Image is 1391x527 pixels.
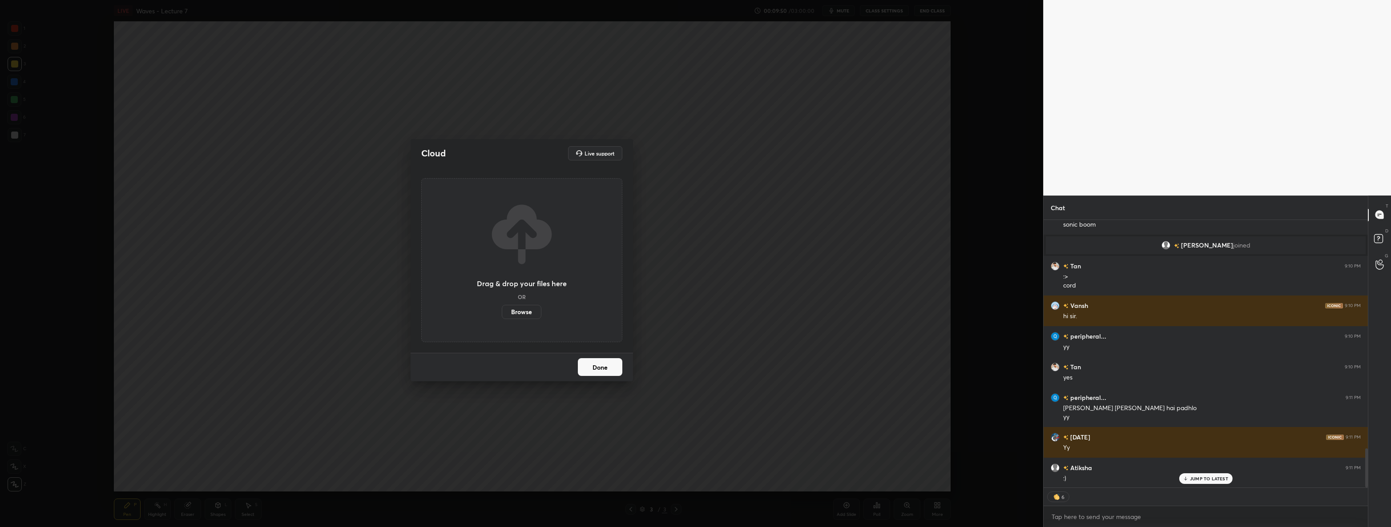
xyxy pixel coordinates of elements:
div: :> [1063,272,1361,281]
img: iconic-dark.1390631f.png [1326,434,1344,439]
img: default.png [1051,463,1060,472]
div: Yy [1063,443,1361,452]
div: 9:10 PM [1345,263,1361,268]
h6: peripheral... [1068,393,1106,402]
img: default.png [1161,241,1170,250]
div: 9:10 PM [1345,303,1361,308]
img: 4fdba81ec55744478e7e4cde2d1a3bcd.jpg [1051,362,1060,371]
h2: Cloud [421,148,446,159]
p: JUMP TO LATEST [1190,476,1228,481]
img: 1aada07e58a342c68ab3e05b4550dc01.jpg [1051,301,1060,310]
div: 9:11 PM [1346,434,1361,439]
img: 4fdba81ec55744478e7e4cde2d1a3bcd.jpg [1051,261,1060,270]
img: no-rating-badge.077c3623.svg [1063,466,1068,471]
span: [PERSON_NAME] [1181,242,1233,249]
img: no-rating-badge.077c3623.svg [1063,395,1068,400]
img: no-rating-badge.077c3623.svg [1063,365,1068,370]
h6: Tan [1068,261,1081,271]
img: cea7dec02e6e45d690e8d3c4211aca84.55811339_3 [1051,393,1060,402]
div: 9:10 PM [1345,333,1361,339]
img: no-rating-badge.077c3623.svg [1174,243,1179,248]
h6: Vansh [1068,301,1088,310]
h6: Atiksha [1068,463,1092,472]
div: hi sir. [1063,312,1361,321]
div: 6 [1061,493,1064,500]
span: joined [1233,242,1250,249]
img: no-rating-badge.077c3623.svg [1063,334,1068,339]
div: yes [1063,373,1361,382]
div: :) [1063,474,1361,483]
h6: Tan [1068,362,1081,371]
img: clapping_hands.png [1052,492,1061,501]
h6: [DATE] [1068,432,1090,442]
div: yy [1063,413,1361,422]
div: 9:11 PM [1346,395,1361,400]
img: no-rating-badge.077c3623.svg [1063,435,1068,440]
button: Done [578,358,622,376]
p: D [1385,228,1388,234]
h5: Live support [585,151,614,156]
h3: Drag & drop your files here [477,280,567,287]
p: Chat [1044,196,1072,220]
div: [PERSON_NAME] [PERSON_NAME] hai padhlo [1063,404,1361,413]
div: cord [1063,281,1361,290]
img: cea7dec02e6e45d690e8d3c4211aca84.55811339_3 [1051,331,1060,340]
div: sonic boom [1063,220,1361,229]
img: no-rating-badge.077c3623.svg [1063,303,1068,308]
p: G [1385,252,1388,259]
img: iconic-dark.1390631f.png [1325,303,1343,308]
div: grid [1044,220,1368,488]
div: 9:10 PM [1345,364,1361,369]
h5: OR [518,294,526,299]
img: cd36caae4b5c402eb4d28e8e4c6c7205.jpg [1051,432,1060,441]
div: 9:11 PM [1346,465,1361,470]
img: no-rating-badge.077c3623.svg [1063,264,1068,269]
div: yy [1063,343,1361,351]
p: T [1386,203,1388,209]
h6: peripheral... [1068,331,1106,341]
